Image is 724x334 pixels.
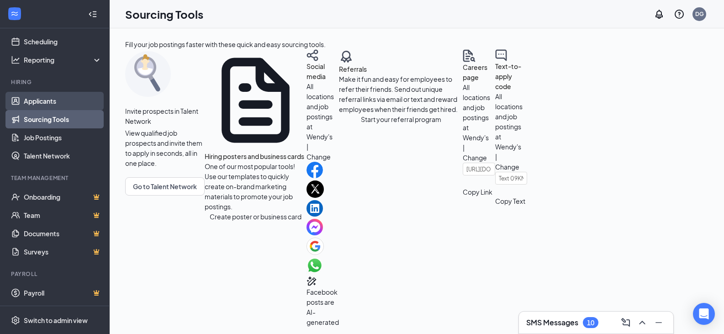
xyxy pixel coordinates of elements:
svg: Analysis [11,55,20,64]
img: careers [463,49,476,62]
h4: Text-to-apply code [495,61,527,91]
span: View qualified job prospects and invite them to apply in seconds, all in one place. [125,128,205,168]
a: OnboardingCrown [24,188,102,206]
div: Payroll [11,270,100,278]
p: One of our most popular tools! Use our templates to quickly create on-brand marketing materials t... [205,161,307,212]
svg: ComposeMessage [620,317,631,328]
button: ComposeMessage [618,315,633,330]
button: Change [307,152,331,162]
svg: ChevronUp [637,317,648,328]
div: Hiring [11,78,100,86]
img: badge [339,49,354,64]
svg: QuestionInfo [674,9,685,20]
span: All locations and job postings at Wendy's [463,83,490,142]
a: Talent Network [24,147,102,165]
svg: Collapse [88,10,97,19]
div: | [307,142,339,152]
p: Make it fun and easy for employees to refer their friends. Send out unique referral links via ema... [339,74,463,114]
div: 10 [587,319,594,327]
button: Copy Text [495,196,525,206]
h4: Careers page [463,62,495,82]
div: Switch to admin view [24,316,88,325]
p: Facebook posts are AI-generated [307,287,339,327]
button: ChevronUp [635,315,650,330]
img: xIcon [307,180,324,198]
img: facebookMessengerIcon [307,219,323,235]
a: SurveysCrown [24,243,102,261]
div: | [495,152,527,162]
img: text [495,49,507,61]
img: sourcing-tools [125,51,171,97]
span: All locations and job postings at Wendy's [307,82,334,141]
svg: MagicPencil [307,276,317,287]
img: googleIcon [307,238,324,255]
a: TeamCrown [24,206,102,224]
svg: Minimize [653,317,664,328]
div: | [463,143,495,153]
button: Minimize [651,315,666,330]
button: Change [495,162,519,172]
button: Change [463,153,487,163]
h4: Social media [307,61,339,81]
svg: Document [205,49,307,151]
div: Reporting [24,55,102,64]
img: linkedinIcon [307,200,323,217]
button: Create poster or business card [205,212,307,222]
h3: SMS Messages [526,318,578,328]
svg: Notifications [654,9,665,20]
a: Scheduling [24,32,102,51]
a: PayrollCrown [24,284,102,302]
img: share [307,49,318,61]
span: Invite prospects in Talent Network [125,106,205,126]
button: Start your referral program [339,114,463,124]
button: Copy Link [463,187,492,197]
img: whatsappIcon [307,257,323,274]
img: facebookIcon [307,162,323,178]
a: Sourcing Tools [24,110,102,128]
svg: Settings [11,316,20,325]
h4: Referrals [339,64,463,74]
a: Applicants [24,92,102,110]
div: Team Management [11,174,100,182]
a: DocumentsCrown [24,224,102,243]
a: Job Postings [24,128,102,147]
button: Go to Talent Network [125,177,205,196]
div: Open Intercom Messenger [693,303,715,325]
h1: Sourcing Tools [125,6,203,22]
div: Fill your job postings faster with these quick and easy sourcing tools. [125,39,326,49]
h4: Hiring posters and business cards [205,151,307,161]
svg: WorkstreamLogo [10,9,19,18]
span: All locations and job postings at Wendy's [495,92,523,151]
div: DG [695,10,704,18]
